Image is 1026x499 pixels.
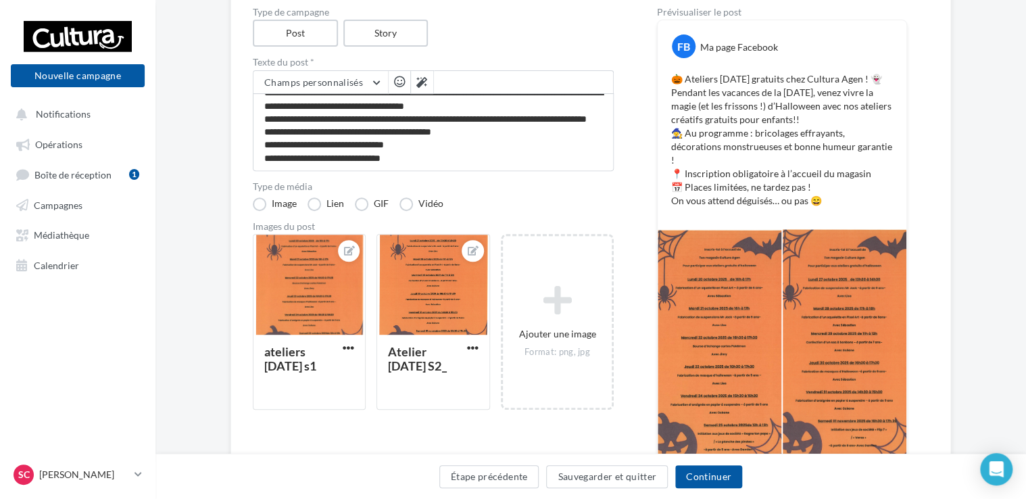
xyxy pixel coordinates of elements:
[671,72,893,208] p: 🎃 Ateliers [DATE] gratuits chez Cultura Agen ! 👻 Pendant les vacances de la [DATE], venez vivre l...
[8,162,147,187] a: Boîte de réception1
[700,41,778,54] div: Ma page Facebook
[39,468,129,481] p: [PERSON_NAME]
[34,259,79,270] span: Calendrier
[34,229,89,241] span: Médiathèque
[8,192,147,216] a: Campagnes
[439,465,539,488] button: Étape précédente
[264,76,363,88] span: Champs personnalisés
[980,453,1012,485] div: Open Intercom Messenger
[11,462,145,488] a: SC [PERSON_NAME]
[399,197,443,211] label: Vidéo
[675,465,742,488] button: Continuer
[308,197,344,211] label: Lien
[672,34,695,58] div: FB
[11,64,145,87] button: Nouvelle campagne
[253,71,388,94] button: Champs personnalisés
[253,182,614,191] label: Type de média
[253,20,338,47] label: Post
[355,197,389,211] label: GIF
[18,468,30,481] span: SC
[657,7,907,17] div: Prévisualiser le post
[34,199,82,210] span: Campagnes
[343,20,429,47] label: Story
[264,344,316,373] div: ateliers [DATE] s1
[35,139,82,150] span: Opérations
[388,344,446,373] div: Atelier [DATE] S2_
[34,168,112,180] span: Boîte de réception
[36,108,91,120] span: Notifications
[8,131,147,156] a: Opérations
[253,7,614,17] label: Type de campagne
[253,57,614,67] label: Texte du post *
[8,222,147,246] a: Médiathèque
[129,169,139,180] div: 1
[546,465,668,488] button: Sauvegarder et quitter
[253,222,614,231] div: Images du post
[253,197,297,211] label: Image
[8,101,142,126] button: Notifications
[8,252,147,277] a: Calendrier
